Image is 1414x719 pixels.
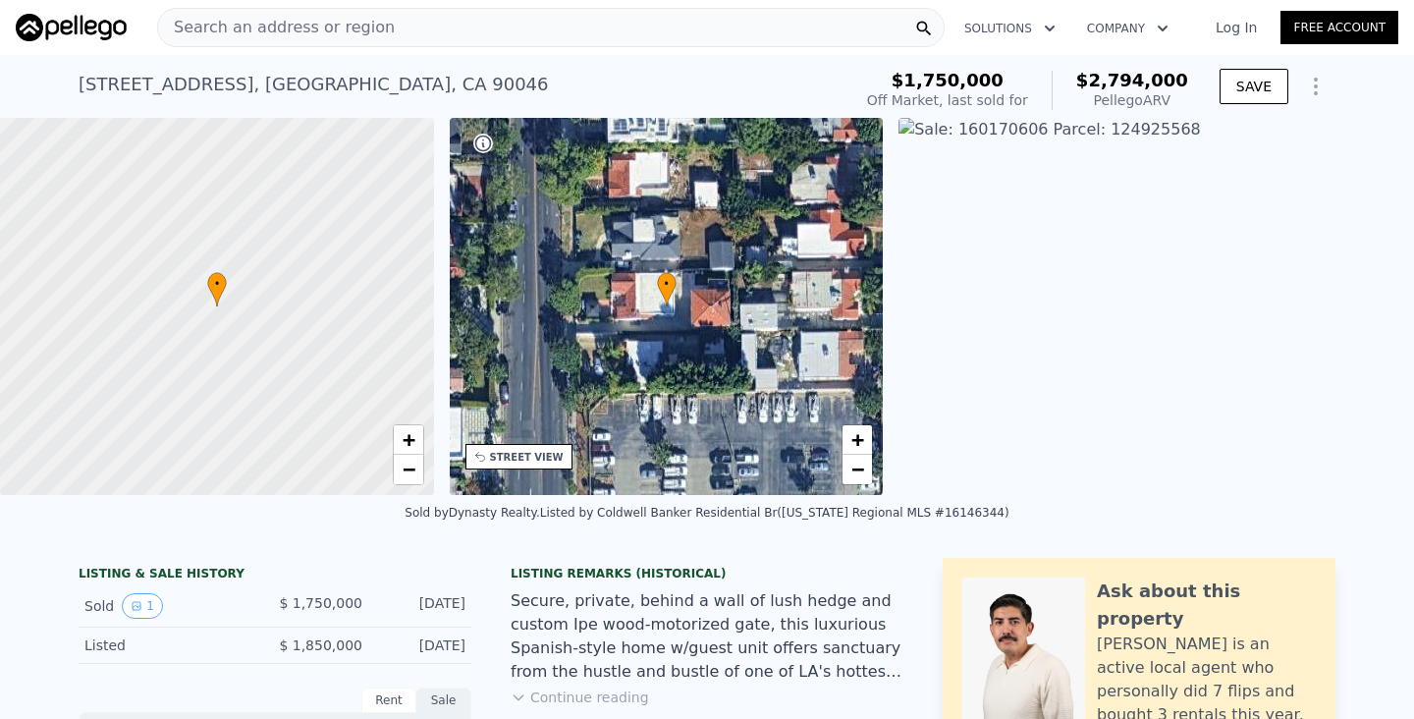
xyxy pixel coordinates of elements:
[949,11,1071,46] button: Solutions
[84,636,259,655] div: Listed
[511,589,903,684] div: Secure, private, behind a wall of lush hedge and custom Ipe wood-motorized gate, this luxurious S...
[1296,67,1335,106] button: Show Options
[122,593,163,619] button: View historical data
[158,16,395,39] span: Search an address or region
[851,427,864,452] span: +
[378,636,465,655] div: [DATE]
[1280,11,1398,44] a: Free Account
[361,688,416,713] div: Rent
[657,272,677,306] div: •
[540,506,1009,520] div: Listed by Coldwell Banker Residential Br ([US_STATE] Regional MLS #16146344)
[657,275,677,293] span: •
[490,450,564,465] div: STREET VIEW
[394,425,423,455] a: Zoom in
[79,566,471,585] div: LISTING & SALE HISTORY
[394,455,423,484] a: Zoom out
[402,457,414,481] span: −
[416,688,471,713] div: Sale
[279,637,362,653] span: $ 1,850,000
[843,455,872,484] a: Zoom out
[402,427,414,452] span: +
[511,566,903,581] div: Listing Remarks (Historical)
[279,595,362,611] span: $ 1,750,000
[843,425,872,455] a: Zoom in
[378,593,465,619] div: [DATE]
[1076,70,1188,90] span: $2,794,000
[892,70,1004,90] span: $1,750,000
[511,688,649,707] button: Continue reading
[16,14,127,41] img: Pellego
[1071,11,1184,46] button: Company
[867,90,1028,110] div: Off Market, last sold for
[79,71,549,98] div: [STREET_ADDRESS] , [GEOGRAPHIC_DATA] , CA 90046
[207,272,227,306] div: •
[84,593,259,619] div: Sold
[405,506,539,520] div: Sold by Dynasty Realty .
[1192,18,1280,37] a: Log In
[1097,578,1316,633] div: Ask about this property
[1220,69,1288,104] button: SAVE
[851,457,864,481] span: −
[207,275,227,293] span: •
[1076,90,1188,110] div: Pellego ARV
